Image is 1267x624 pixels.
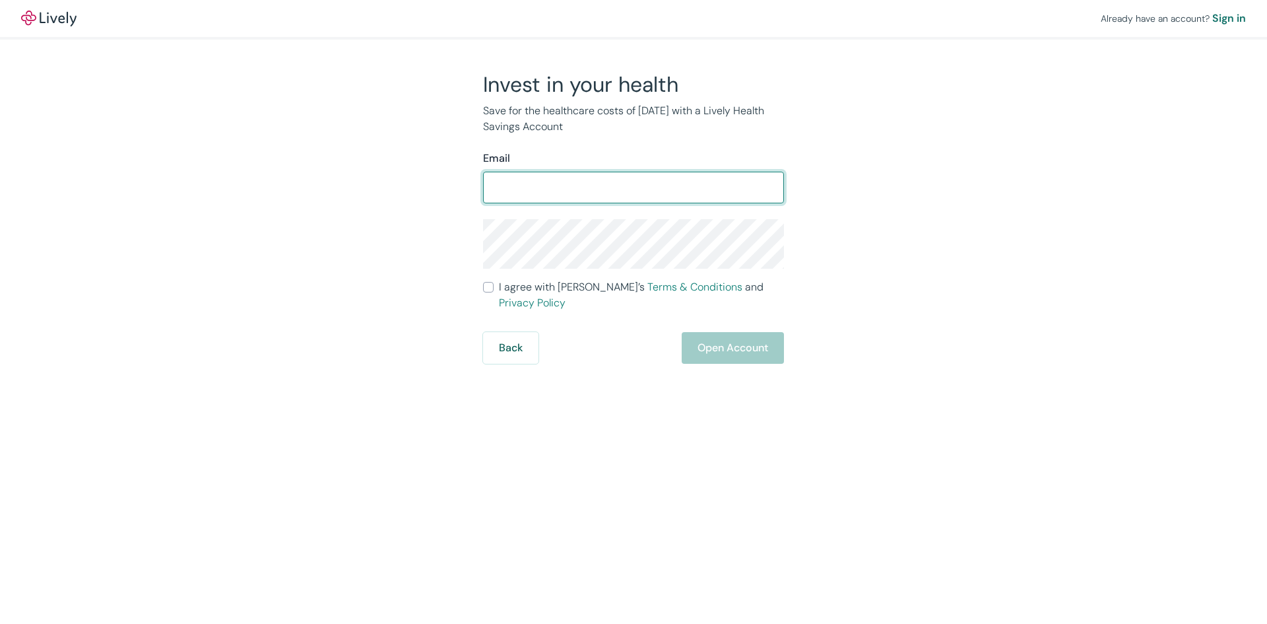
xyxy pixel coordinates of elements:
label: Email [483,151,510,166]
span: I agree with [PERSON_NAME]’s and [499,279,784,311]
div: Already have an account? [1101,11,1246,26]
a: Terms & Conditions [647,280,742,294]
a: LivelyLively [21,11,77,26]
p: Save for the healthcare costs of [DATE] with a Lively Health Savings Account [483,103,784,135]
a: Privacy Policy [499,296,566,310]
h2: Invest in your health [483,71,784,98]
a: Sign in [1212,11,1246,26]
button: Back [483,332,538,364]
img: Lively [21,11,77,26]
